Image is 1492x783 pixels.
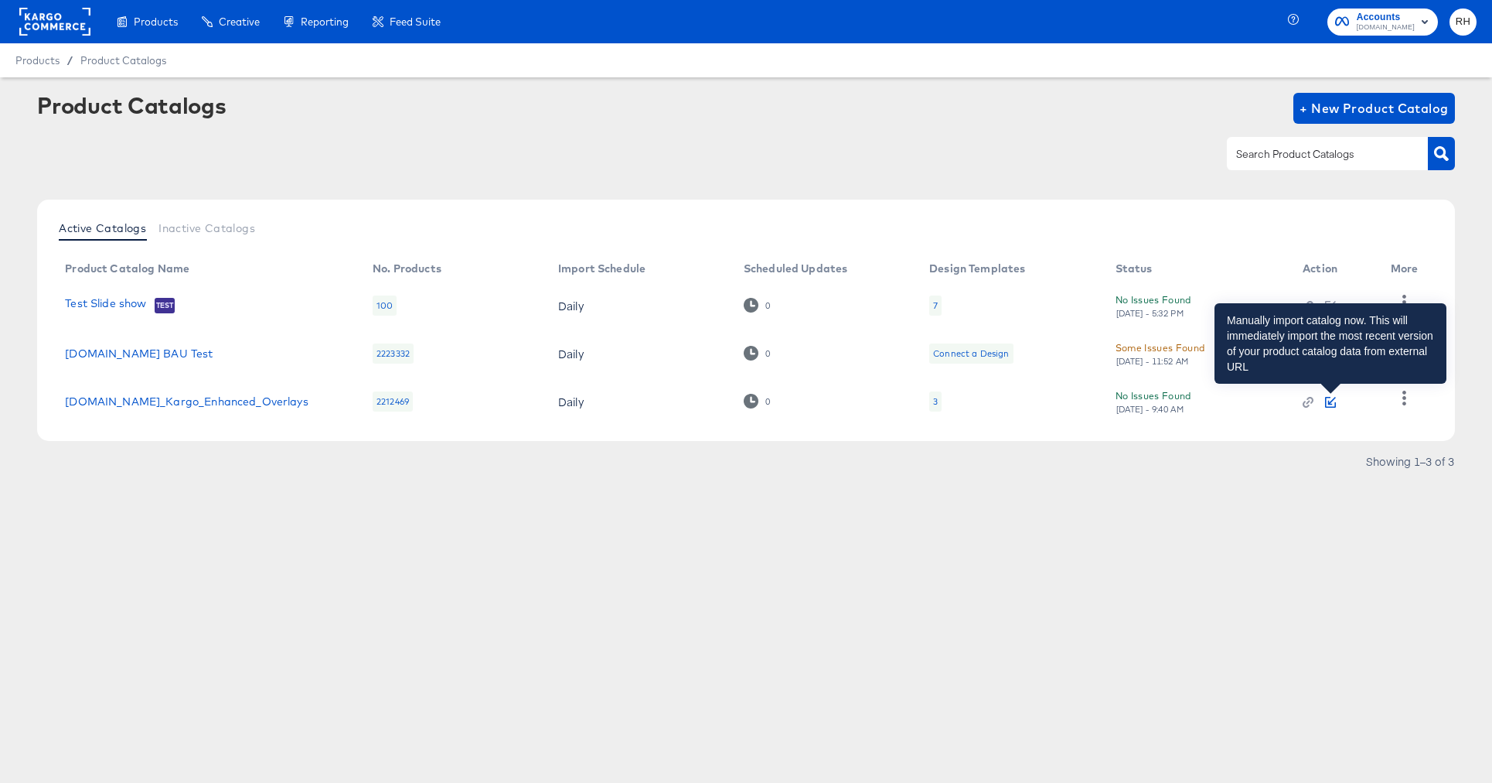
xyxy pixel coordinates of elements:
[1378,257,1437,282] th: More
[933,299,938,312] div: 7
[744,298,771,313] div: 0
[744,262,848,275] div: Scheduled Updates
[373,296,397,316] div: 100
[37,93,226,118] div: Product Catalogs
[65,262,189,275] div: Product Catalog Name
[1233,145,1398,163] input: Search Product Catalogs
[219,15,260,28] span: Creative
[65,297,146,313] a: Test Slide show
[301,15,349,28] span: Reporting
[929,344,1013,364] div: Connect a Design
[1357,22,1415,34] span: [DOMAIN_NAME]
[933,347,1009,360] div: Connect a Design
[155,299,175,312] span: Test
[1357,9,1415,26] span: Accounts
[1456,13,1470,31] span: RH
[1293,93,1455,124] button: + New Product Catalog
[15,54,60,67] span: Products
[765,300,771,311] div: 0
[1116,340,1205,356] div: Some Issues Found
[744,346,771,361] div: 0
[65,395,308,408] a: [DOMAIN_NAME]_Kargo_Enhanced_Overlays
[933,395,938,408] div: 3
[1103,257,1291,282] th: Status
[373,344,414,364] div: 2223332
[929,262,1025,275] div: Design Templates
[546,378,731,426] td: Daily
[929,391,942,412] div: 3
[558,262,646,275] div: Import Schedule
[765,348,771,359] div: 0
[1327,9,1438,36] button: Accounts[DOMAIN_NAME]
[546,282,731,330] td: Daily
[1449,9,1477,36] button: RH
[1290,257,1378,282] th: Action
[1116,340,1205,367] button: Some Issues Found[DATE] - 11:52 AM
[1300,97,1449,119] span: + New Product Catalog
[765,396,771,407] div: 0
[59,222,146,234] span: Active Catalogs
[373,391,413,412] div: 2212469
[60,54,80,67] span: /
[158,222,255,234] span: Inactive Catalogs
[390,15,441,28] span: Feed Suite
[373,262,441,275] div: No. Products
[1116,356,1190,367] div: [DATE] - 11:52 AM
[1365,456,1455,467] div: Showing 1–3 of 3
[80,54,166,67] a: Product Catalogs
[546,330,731,378] td: Daily
[744,394,771,409] div: 0
[65,347,213,360] a: [DOMAIN_NAME] BAU Test
[134,15,178,28] span: Products
[929,296,942,316] div: 7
